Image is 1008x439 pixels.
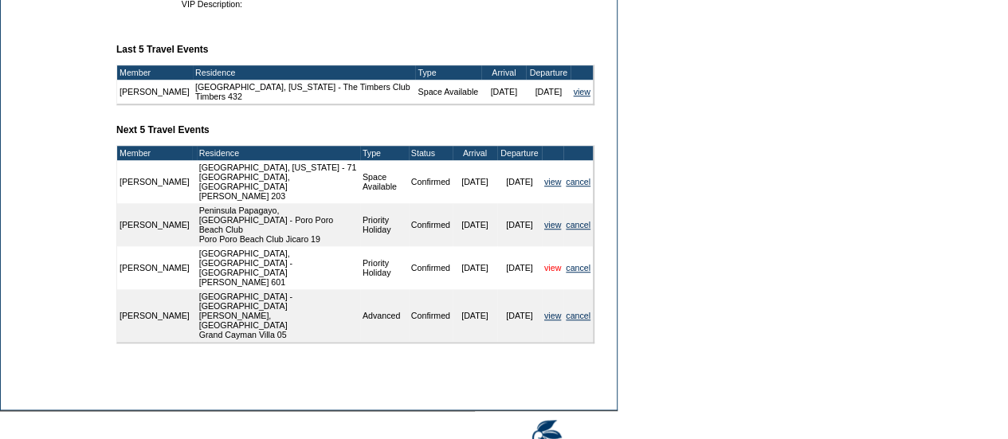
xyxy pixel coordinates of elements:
[193,80,416,104] td: [GEOGRAPHIC_DATA], [US_STATE] - The Timbers Club Timbers 432
[409,246,453,289] td: Confirmed
[197,146,360,160] td: Residence
[566,311,590,320] a: cancel
[117,160,192,203] td: [PERSON_NAME]
[526,80,571,104] td: [DATE]
[453,160,497,203] td: [DATE]
[409,146,453,160] td: Status
[360,160,409,203] td: Space Available
[197,246,360,289] td: [GEOGRAPHIC_DATA], [GEOGRAPHIC_DATA] - [GEOGRAPHIC_DATA] [PERSON_NAME] 601
[193,65,416,80] td: Residence
[197,160,360,203] td: [GEOGRAPHIC_DATA], [US_STATE] - 71 [GEOGRAPHIC_DATA], [GEOGRAPHIC_DATA] [PERSON_NAME] 203
[544,220,561,229] a: view
[197,203,360,246] td: Peninsula Papagayo, [GEOGRAPHIC_DATA] - Poro Poro Beach Club Poro Poro Beach Club Jicaro 19
[544,263,561,272] a: view
[497,160,542,203] td: [DATE]
[409,160,453,203] td: Confirmed
[526,65,571,80] td: Departure
[453,203,497,246] td: [DATE]
[116,124,210,135] b: Next 5 Travel Events
[566,177,590,186] a: cancel
[544,311,561,320] a: view
[360,289,409,342] td: Advanced
[117,146,192,160] td: Member
[453,289,497,342] td: [DATE]
[409,203,453,246] td: Confirmed
[497,146,542,160] td: Departure
[360,203,409,246] td: Priority Holiday
[409,289,453,342] td: Confirmed
[566,220,590,229] a: cancel
[117,246,192,289] td: [PERSON_NAME]
[481,65,526,80] td: Arrival
[497,289,542,342] td: [DATE]
[116,44,208,55] b: Last 5 Travel Events
[497,246,542,289] td: [DATE]
[360,146,409,160] td: Type
[566,263,590,272] a: cancel
[117,80,193,104] td: [PERSON_NAME]
[197,289,360,342] td: [GEOGRAPHIC_DATA] - [GEOGRAPHIC_DATA][PERSON_NAME], [GEOGRAPHIC_DATA] Grand Cayman Villa 05
[360,246,409,289] td: Priority Holiday
[481,80,526,104] td: [DATE]
[497,203,542,246] td: [DATE]
[117,65,193,80] td: Member
[415,80,481,104] td: Space Available
[544,177,561,186] a: view
[117,289,192,342] td: [PERSON_NAME]
[573,87,590,96] a: view
[453,246,497,289] td: [DATE]
[415,65,481,80] td: Type
[117,203,192,246] td: [PERSON_NAME]
[453,146,497,160] td: Arrival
